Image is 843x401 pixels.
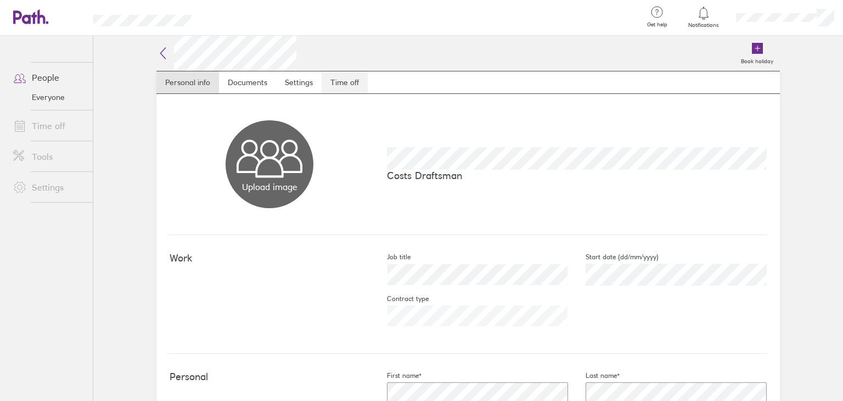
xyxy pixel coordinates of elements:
label: Book holiday [734,55,780,65]
label: First name* [369,371,421,380]
span: Notifications [686,22,722,29]
a: Time off [4,115,93,137]
span: Get help [639,21,675,28]
a: People [4,66,93,88]
label: Start date (dd/mm/yyyy) [568,253,659,261]
a: Time off [322,71,368,93]
h4: Personal [170,371,369,383]
a: Settings [4,176,93,198]
p: Costs Draftsman [387,170,767,181]
a: Personal info [156,71,219,93]
a: Notifications [686,5,722,29]
label: Contract type [369,294,429,303]
a: Everyone [4,88,93,106]
a: Tools [4,146,93,168]
a: Settings [276,71,322,93]
label: Last name* [568,371,620,380]
label: Job title [369,253,411,261]
a: Book holiday [734,36,780,71]
h4: Work [170,253,369,264]
a: Documents [219,71,276,93]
